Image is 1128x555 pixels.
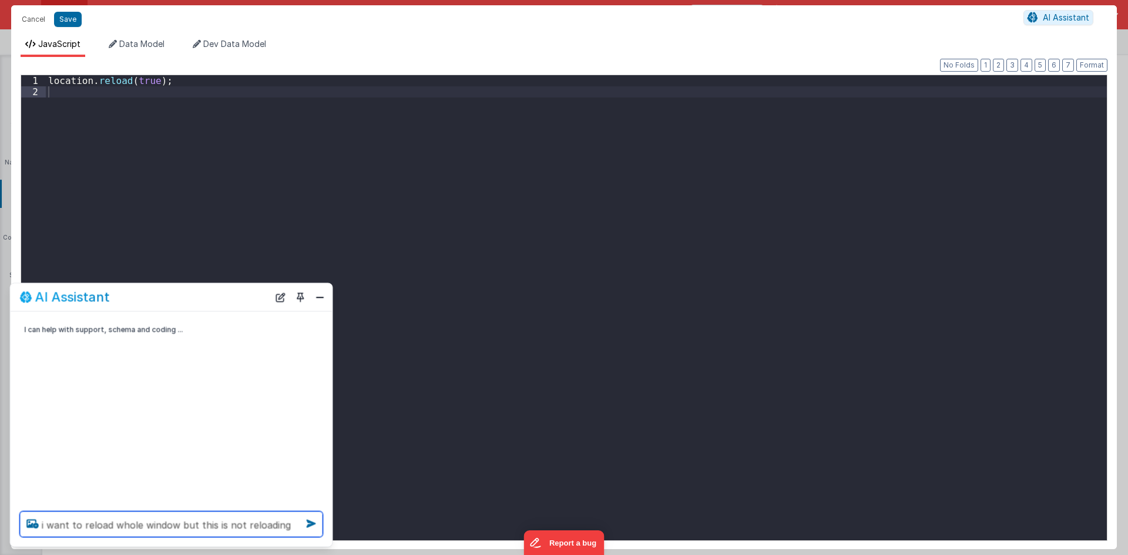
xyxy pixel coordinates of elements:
[524,530,605,555] iframe: Marker.io feedback button
[203,39,266,49] span: Dev Data Model
[993,59,1004,72] button: 2
[119,39,164,49] span: Data Model
[313,289,328,305] button: Close
[16,11,51,28] button: Cancel
[38,39,80,49] span: JavaScript
[54,12,82,27] button: Save
[273,289,289,305] button: New Chat
[21,75,46,86] div: 1
[1023,10,1093,25] button: AI Assistant
[35,290,110,304] h2: AI Assistant
[940,59,978,72] button: No Folds
[1020,59,1032,72] button: 4
[1048,59,1060,72] button: 6
[25,324,288,336] p: I can help with support, schema and coding ...
[293,289,309,305] button: Toggle Pin
[1035,59,1046,72] button: 5
[1062,59,1074,72] button: 7
[21,86,46,97] div: 2
[1006,59,1018,72] button: 3
[1043,12,1089,22] span: AI Assistant
[981,59,991,72] button: 1
[1076,59,1107,72] button: Format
